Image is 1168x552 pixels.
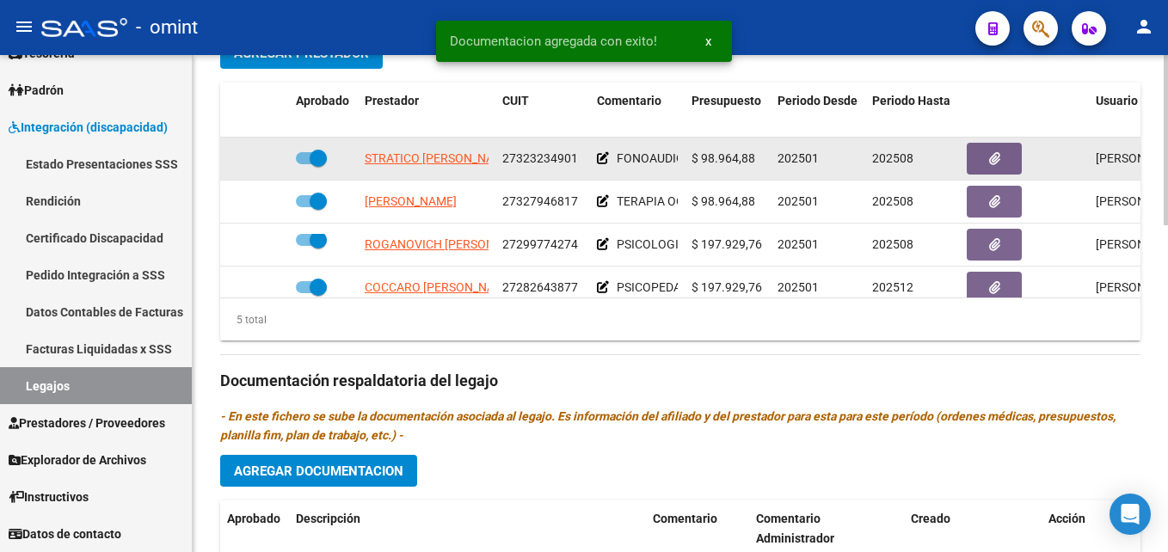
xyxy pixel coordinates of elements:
[653,512,717,525] span: Comentario
[220,310,267,329] div: 5 total
[872,194,913,208] span: 202508
[450,33,657,50] span: Documentacion agregada con exito!
[9,414,165,432] span: Prestadores / Proveedores
[365,151,514,165] span: STRATICO [PERSON_NAME]
[365,94,419,107] span: Prestador
[692,151,755,165] span: $ 98.964,88
[756,512,834,545] span: Comentario Administrador
[220,455,417,487] button: Agregar Documentacion
[692,94,761,107] span: Presupuesto
[227,512,280,525] span: Aprobado
[778,237,819,251] span: 202501
[872,237,913,251] span: 202508
[778,94,858,107] span: Periodo Desde
[502,94,529,107] span: CUIT
[358,83,495,139] datatable-header-cell: Prestador
[296,94,349,107] span: Aprobado
[1110,494,1151,535] div: Open Intercom Messenger
[705,34,711,49] span: x
[296,512,360,525] span: Descripción
[597,94,661,107] span: Comentario
[692,26,725,57] button: x
[9,81,64,100] span: Padrón
[14,16,34,37] mat-icon: menu
[1048,512,1085,525] span: Acción
[692,237,762,251] span: $ 197.929,76
[872,280,913,294] span: 202512
[365,194,457,208] span: [PERSON_NAME]
[502,237,578,251] span: 27299774274
[617,151,720,165] span: FONOAUDIOLOGIA
[1096,94,1138,107] span: Usuario
[9,488,89,506] span: Instructivos
[865,83,960,139] datatable-header-cell: Periodo Hasta
[220,409,1116,442] i: - En este fichero se sube la documentación asociada al legajo. Es información del afiliado y del ...
[692,280,762,294] span: $ 197.929,76
[136,9,198,46] span: - omint
[502,280,578,294] span: 27282643877
[9,118,168,137] span: Integración (discapacidad)
[9,524,121,543] span: Datos de contacto
[220,369,1140,393] h3: Documentación respaldatoria del legajo
[778,280,819,294] span: 202501
[771,83,865,139] datatable-header-cell: Periodo Desde
[502,194,578,208] span: 27327946817
[778,151,819,165] span: 202501
[289,83,358,139] datatable-header-cell: Aprobado
[617,194,749,208] span: TERAPIA OCUPACIONAL
[590,83,685,139] datatable-header-cell: Comentario
[617,237,686,251] span: PSICOLOGIA
[9,451,146,469] span: Explorador de Archivos
[1134,16,1154,37] mat-icon: person
[365,237,537,251] span: ROGANOVICH [PERSON_NAME]
[872,151,913,165] span: 202508
[365,280,515,294] span: COCCARO [PERSON_NAME]
[234,463,403,479] span: Agregar Documentacion
[872,94,950,107] span: Periodo Hasta
[502,151,578,165] span: 27323234901
[778,194,819,208] span: 202501
[911,512,950,525] span: Creado
[685,83,771,139] datatable-header-cell: Presupuesto
[617,280,718,294] span: PSICOPEDAGOGIA
[692,194,755,208] span: $ 98.964,88
[495,83,590,139] datatable-header-cell: CUIT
